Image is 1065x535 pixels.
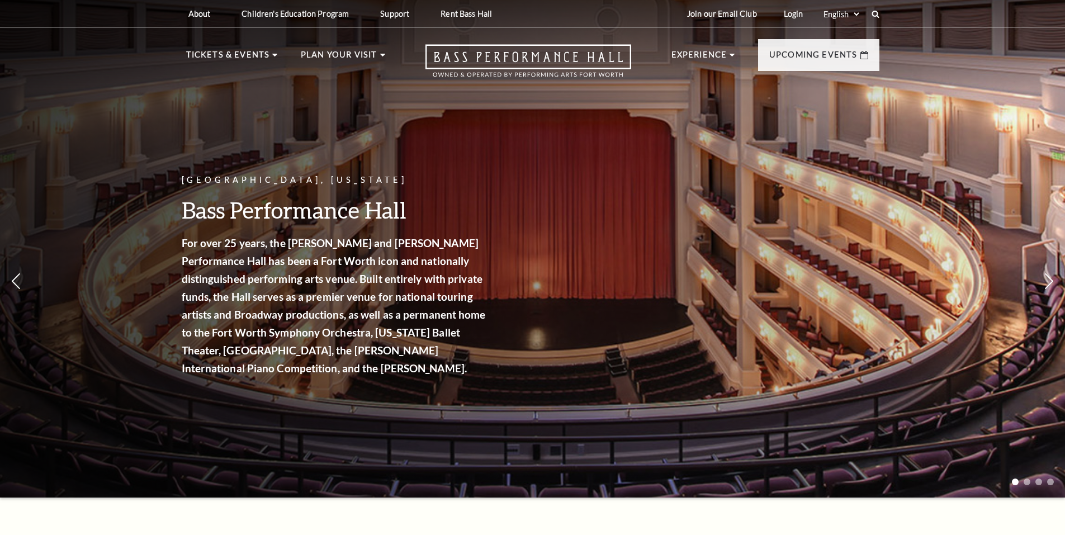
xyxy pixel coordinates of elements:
p: Plan Your Visit [301,48,377,68]
select: Select: [821,9,861,20]
p: Experience [671,48,727,68]
p: Rent Bass Hall [441,9,492,18]
p: About [188,9,211,18]
p: Upcoming Events [769,48,858,68]
p: Children's Education Program [242,9,349,18]
p: Tickets & Events [186,48,270,68]
strong: For over 25 years, the [PERSON_NAME] and [PERSON_NAME] Performance Hall has been a Fort Worth ico... [182,236,486,375]
p: [GEOGRAPHIC_DATA], [US_STATE] [182,173,489,187]
h3: Bass Performance Hall [182,196,489,224]
p: Support [380,9,409,18]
